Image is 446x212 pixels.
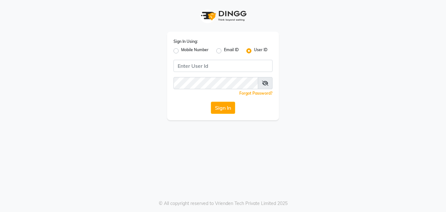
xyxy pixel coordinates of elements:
[173,60,273,72] input: Username
[173,77,258,89] input: Username
[254,47,267,55] label: User ID
[181,47,209,55] label: Mobile Number
[173,39,198,44] label: Sign In Using:
[239,91,273,96] a: Forgot Password?
[211,102,235,114] button: Sign In
[197,6,249,25] img: logo1.svg
[224,47,239,55] label: Email ID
